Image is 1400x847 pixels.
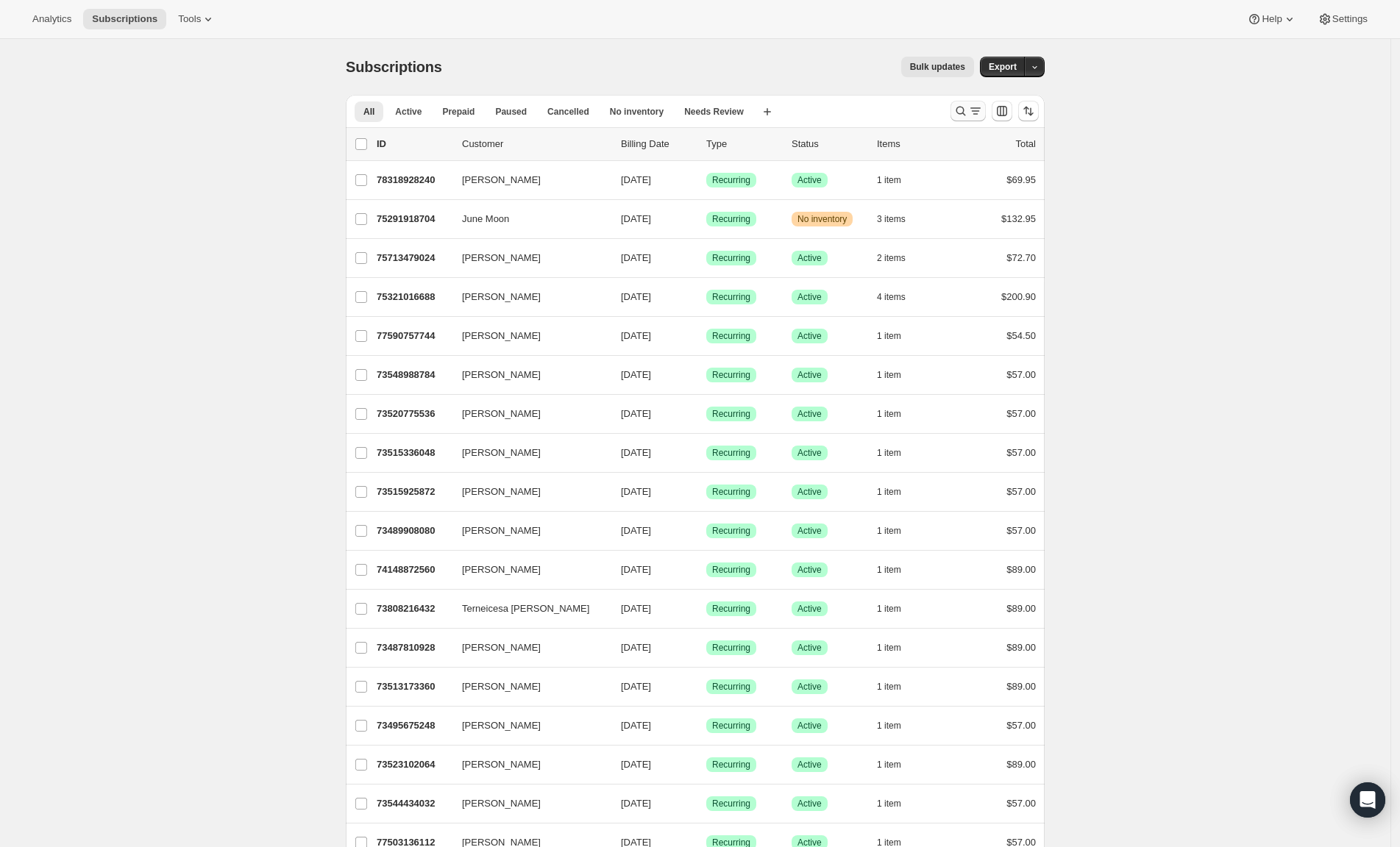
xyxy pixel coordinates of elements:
p: 73515925872 [377,485,450,499]
p: Status [792,137,865,151]
div: 73548988784[PERSON_NAME][DATE]SuccessRecurringSuccessActive1 item$57.00 [377,365,1036,385]
button: 1 item [877,793,917,814]
span: [DATE] [621,447,651,458]
span: 1 item [877,330,901,342]
button: [PERSON_NAME] [453,363,600,387]
span: [DATE] [621,525,651,536]
button: Customize table column order and visibility [992,101,1012,121]
span: Recurring [712,252,750,264]
span: $57.00 [1006,720,1036,731]
span: No inventory [610,106,664,118]
span: [PERSON_NAME] [462,446,541,460]
span: [PERSON_NAME] [462,251,541,265]
p: 73520775536 [377,407,450,421]
div: 73544434032[PERSON_NAME][DATE]SuccessRecurringSuccessActive1 item$57.00 [377,793,1036,814]
span: 1 item [877,525,901,537]
span: $57.00 [1006,408,1036,419]
p: 73523102064 [377,757,450,772]
p: 75713479024 [377,251,450,265]
span: Recurring [712,720,750,732]
button: 1 item [877,521,917,541]
span: Needs Review [684,106,744,118]
span: [DATE] [621,681,651,692]
span: $89.00 [1006,759,1036,770]
span: Paused [495,106,527,118]
button: [PERSON_NAME] [453,558,600,582]
span: $69.95 [1006,174,1036,185]
p: Total [1016,137,1036,151]
button: [PERSON_NAME] [453,753,600,776]
p: 73548988784 [377,368,450,382]
button: [PERSON_NAME] [453,480,600,504]
span: [DATE] [621,603,651,614]
button: Export [980,57,1026,77]
span: 1 item [877,174,901,186]
span: Active [797,291,822,303]
span: Recurring [712,486,750,498]
span: [PERSON_NAME] [462,329,541,343]
span: Recurring [712,798,750,810]
div: 73515925872[PERSON_NAME][DATE]SuccessRecurringSuccessActive1 item$57.00 [377,482,1036,502]
div: 75291918704June Moon[DATE]SuccessRecurringWarningNo inventory3 items$132.95 [377,209,1036,229]
span: [DATE] [621,798,651,809]
span: Cancelled [547,106,589,118]
span: 3 items [877,213,906,225]
span: [PERSON_NAME] [462,368,541,382]
span: [DATE] [621,213,651,224]
span: 1 item [877,564,901,576]
span: Active [797,252,822,264]
button: Tools [169,9,224,29]
span: 2 items [877,252,906,264]
span: 1 item [877,369,901,381]
span: [DATE] [621,330,651,341]
span: Recurring [712,291,750,303]
button: 1 item [877,365,917,385]
span: $89.00 [1006,642,1036,653]
span: [DATE] [621,252,651,263]
span: 4 items [877,291,906,303]
span: Active [797,174,822,186]
p: 78318928240 [377,173,450,187]
span: Recurring [712,642,750,654]
span: Active [797,330,822,342]
button: 3 items [877,209,922,229]
span: Active [797,603,822,615]
button: Settings [1309,9,1376,29]
button: [PERSON_NAME] [453,519,600,543]
div: 78318928240[PERSON_NAME][DATE]SuccessRecurringSuccessActive1 item$69.95 [377,170,1036,190]
span: Recurring [712,174,750,186]
span: [PERSON_NAME] [462,757,541,772]
div: 73495675248[PERSON_NAME][DATE]SuccessRecurringSuccessActive1 item$57.00 [377,715,1036,736]
button: [PERSON_NAME] [453,168,600,192]
span: Settings [1332,13,1368,25]
button: 1 item [877,754,917,775]
div: 73489908080[PERSON_NAME][DATE]SuccessRecurringSuccessActive1 item$57.00 [377,521,1036,541]
span: $57.00 [1006,369,1036,380]
span: $54.50 [1006,330,1036,341]
span: [PERSON_NAME] [462,679,541,694]
span: $132.95 [1001,213,1036,224]
span: Active [797,681,822,693]
span: $200.90 [1001,291,1036,302]
p: 75321016688 [377,290,450,304]
button: [PERSON_NAME] [453,792,600,815]
p: 73544434032 [377,796,450,811]
span: All [363,106,374,118]
span: Active [797,369,822,381]
span: [DATE] [621,174,651,185]
button: 1 item [877,326,917,346]
div: 75713479024[PERSON_NAME][DATE]SuccessRecurringSuccessActive2 items$72.70 [377,248,1036,268]
div: 73520775536[PERSON_NAME][DATE]SuccessRecurringSuccessActive1 item$57.00 [377,404,1036,424]
button: 1 item [877,676,917,697]
span: [PERSON_NAME] [462,562,541,577]
span: Tools [178,13,201,25]
span: [DATE] [621,642,651,653]
div: 73513173360[PERSON_NAME][DATE]SuccessRecurringSuccessActive1 item$89.00 [377,676,1036,697]
div: 73808216432Terneicesa [PERSON_NAME][DATE]SuccessRecurringSuccessActive1 item$89.00 [377,598,1036,619]
button: Analytics [24,9,80,29]
p: 73515336048 [377,446,450,460]
span: Recurring [712,447,750,459]
span: Subscriptions [92,13,157,25]
span: Active [797,642,822,654]
span: Subscriptions [346,59,442,75]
